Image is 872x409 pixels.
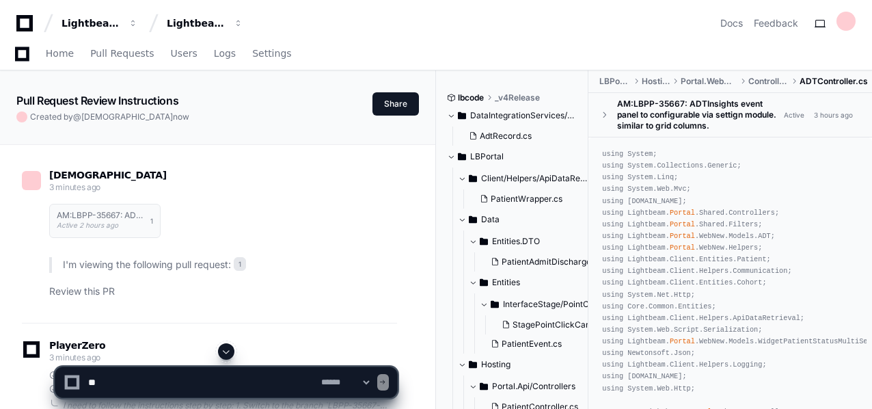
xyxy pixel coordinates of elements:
button: PatientWrapper.cs [474,189,581,209]
svg: Directory [491,296,499,313]
button: Lightbeam Health [56,11,144,36]
span: 3 minutes ago [49,182,100,192]
a: Logs [214,38,236,70]
span: now [173,111,189,122]
button: Entities.DTO [469,230,600,252]
svg: Directory [480,233,488,250]
span: Users [171,49,197,57]
span: Settings [252,49,291,57]
span: 1 [150,215,153,226]
app-text-character-animate: Pull Request Review Instructions [16,94,178,107]
span: PatientAdmitDischarge.cs [502,256,602,267]
span: Portal [670,220,695,228]
span: Hosting [642,76,670,87]
span: Active [780,109,808,122]
span: Home [46,49,74,57]
button: DataIntegrationServices/Business/Entities/PointClickCare [447,105,578,127]
span: Entities.DTO [492,236,540,247]
span: ADTController.cs [800,76,868,87]
span: @ [73,111,81,122]
p: I'm viewing the following pull request: [63,257,397,273]
a: Docs [720,16,743,30]
span: Portal [670,209,695,217]
a: Users [171,38,197,70]
button: Feedback [754,16,798,30]
span: PlayerZero [49,341,105,349]
span: _v4Release [495,92,540,103]
span: Created by [30,111,189,122]
span: DataIntegrationServices/Business/Entities/PointClickCare [470,110,578,121]
span: Client/Helpers/ApiDataRetrieval [481,173,589,184]
button: InterfaceStage/PointClickCare [480,293,611,315]
button: AM:LBPP-35667: ADTInsights event panel to configurable via settign module. similar to grid column... [49,204,161,238]
span: Controllers [748,76,789,87]
button: Client/Helpers/ApiDataRetrieval [458,168,589,189]
button: Data [458,209,589,230]
button: PatientEvent.cs [485,334,603,354]
svg: Directory [469,170,477,187]
button: PatientAdmitDischarge.cs [485,252,602,272]
svg: Directory [458,107,466,124]
div: Lightbeam Health [62,16,120,30]
a: Home [46,38,74,70]
span: Data [481,214,500,225]
span: StagePointClickCareAdt.cs [513,319,618,330]
button: Entities [469,272,600,293]
span: lbcode [458,92,484,103]
div: 3 hours ago [814,110,853,120]
span: PatientWrapper.cs [491,194,562,204]
div: AM:LBPP-35667: ADTInsights event panel to configurable via settign module. similar to grid columns. [617,98,780,131]
span: AdtRecord.cs [480,131,532,142]
span: LBPortal [470,151,504,162]
svg: Directory [480,274,488,291]
p: Review this PR [49,284,397,300]
svg: Directory [458,148,466,165]
div: Lightbeam Health Solutions [167,16,226,30]
span: Entities [492,277,520,288]
span: Portal [670,232,695,240]
a: Settings [252,38,291,70]
span: [DEMOGRAPHIC_DATA] [81,111,173,122]
button: StagePointClickCareAdt.cs [496,315,614,334]
span: Portal.WebNew [681,76,737,87]
button: Lightbeam Health Solutions [161,11,249,36]
h1: AM:LBPP-35667: ADTInsights event panel to configurable via settign module. similar to grid columns. [57,211,144,220]
span: PatientEvent.cs [502,339,562,349]
span: Logs [214,49,236,57]
span: [DEMOGRAPHIC_DATA] [49,170,167,181]
span: Pull Requests [90,49,154,57]
button: LBPortal [447,146,578,168]
span: 1 [234,257,246,271]
span: Portal [670,337,695,345]
span: LBPortal [599,76,630,87]
button: AdtRecord.cs [463,127,570,146]
a: Pull Requests [90,38,154,70]
svg: Directory [469,211,477,228]
span: Active 2 hours ago [57,221,118,229]
span: InterfaceStage/PointClickCare [503,299,611,310]
button: Share [372,92,419,116]
span: Portal [670,243,695,252]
